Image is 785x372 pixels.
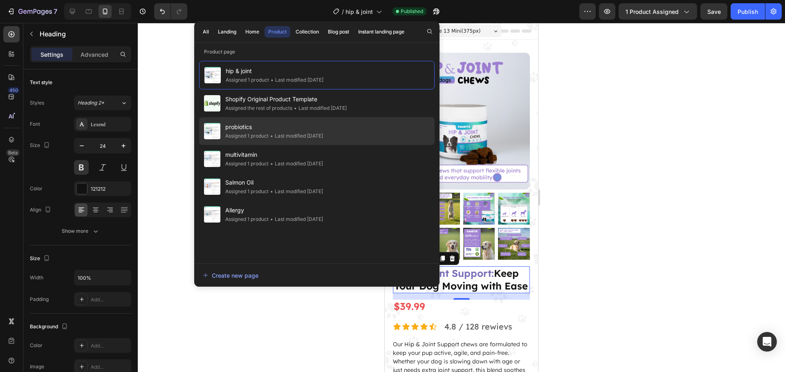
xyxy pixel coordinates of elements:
[91,296,129,303] div: Add...
[225,122,323,132] span: probiotics
[225,132,269,140] div: Assigned 1 product
[218,28,236,36] div: Landing
[40,50,63,59] p: Settings
[74,270,131,285] input: Auto
[626,7,679,16] span: 1 product assigned
[270,160,273,167] span: •
[30,321,70,332] div: Background
[738,7,758,16] div: Publish
[81,50,108,59] p: Advanced
[269,160,323,168] div: Last modified [DATE]
[265,26,290,38] button: Product
[30,140,52,151] div: Size
[342,7,344,16] span: /
[345,7,373,16] span: hip & joint
[30,224,131,238] button: Show more
[358,28,404,36] div: Instant landing page
[30,205,53,216] div: Align
[269,76,323,84] div: Last modified [DATE]
[731,3,765,20] button: Publish
[40,29,128,39] p: Heading
[199,26,213,38] button: All
[225,215,269,223] div: Assigned 1 product
[91,363,129,371] div: Add...
[271,77,274,83] span: •
[354,26,408,38] button: Instant landing page
[225,94,347,104] span: Shopify Original Product Template
[270,133,273,139] span: •
[242,26,263,38] button: Home
[54,7,57,16] p: 7
[225,150,323,160] span: multivitamin
[269,215,323,223] div: Last modified [DATE]
[269,187,323,196] div: Last modified [DATE]
[30,99,44,107] div: Styles
[700,3,727,20] button: Save
[270,188,273,194] span: •
[154,3,187,20] div: Undo/Redo
[328,28,349,36] div: Blog post
[296,28,319,36] div: Collection
[74,96,131,110] button: Heading 2*
[91,342,129,350] div: Add...
[324,26,353,38] button: Blog post
[30,185,43,192] div: Color
[91,185,129,193] div: 121212
[30,274,43,281] div: Width
[91,121,129,128] div: Lexend
[245,28,259,36] div: Home
[268,28,287,36] div: Product
[30,342,43,349] div: Color
[292,26,323,38] button: Collection
[30,296,49,303] div: Padding
[225,104,292,112] div: Assigned the rest of products
[401,8,423,15] span: Published
[8,87,20,94] div: 450
[30,120,40,128] div: Font
[294,105,297,111] span: •
[194,48,440,56] p: Product page
[226,76,269,84] div: Assigned 1 product
[225,205,323,215] span: Allergy
[226,66,323,76] span: hip & joint
[3,3,61,20] button: 7
[203,271,258,280] div: Create new page
[6,149,20,156] div: Beta
[78,99,104,107] span: Heading 2*
[225,187,269,196] div: Assigned 1 product
[385,23,538,372] iframe: Design area
[269,132,323,140] div: Last modified [DATE]
[292,104,347,112] div: Last modified [DATE]
[30,253,52,264] div: Size
[270,216,273,222] span: •
[225,178,323,187] span: Salmon Oil
[619,3,697,20] button: 1 product assigned
[30,79,52,86] div: Text style
[225,160,269,168] div: Assigned 1 product
[214,26,240,38] button: Landing
[30,363,44,370] div: Image
[707,8,721,15] span: Save
[62,227,100,235] div: Show more
[8,318,143,359] span: Our Hip & Joint Support chews are formulated to keep your pup active, agile, and pain-free. Wheth...
[757,332,777,352] div: Open Intercom Messenger
[203,28,209,36] div: All
[202,267,431,283] button: Create new page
